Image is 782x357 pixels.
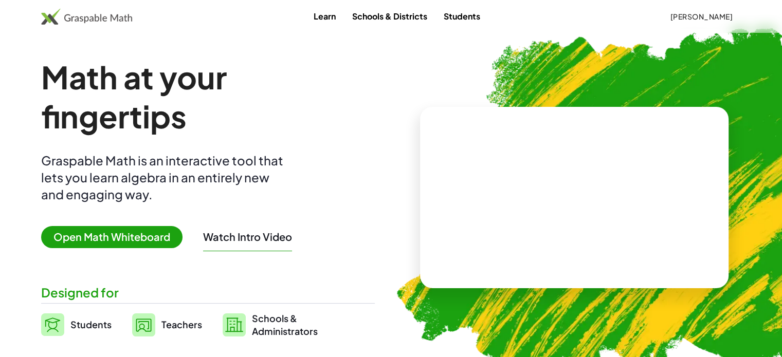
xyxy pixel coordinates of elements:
a: Open Math Whiteboard [41,232,191,243]
a: Teachers [132,312,202,337]
h1: Math at your fingertips [41,58,368,136]
button: [PERSON_NAME] [662,7,741,26]
img: svg%3e [132,313,155,336]
a: Schools &Administrators [223,312,318,337]
img: svg%3e [41,313,64,336]
div: Graspable Math is an interactive tool that lets you learn algebra in an entirely new and engaging... [41,152,288,203]
span: Open Math Whiteboard [41,226,183,248]
span: Students [70,318,112,330]
video: What is this? This is dynamic math notation. Dynamic math notation plays a central role in how Gr... [497,159,651,236]
a: Learn [305,7,344,26]
a: Students [41,312,112,337]
span: Schools & Administrators [252,312,318,337]
span: [PERSON_NAME] [670,12,733,21]
a: Students [435,7,488,26]
img: svg%3e [223,313,246,336]
div: Designed for [41,284,375,301]
span: Teachers [161,318,202,330]
a: Schools & Districts [344,7,435,26]
button: Watch Intro Video [203,230,292,243]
